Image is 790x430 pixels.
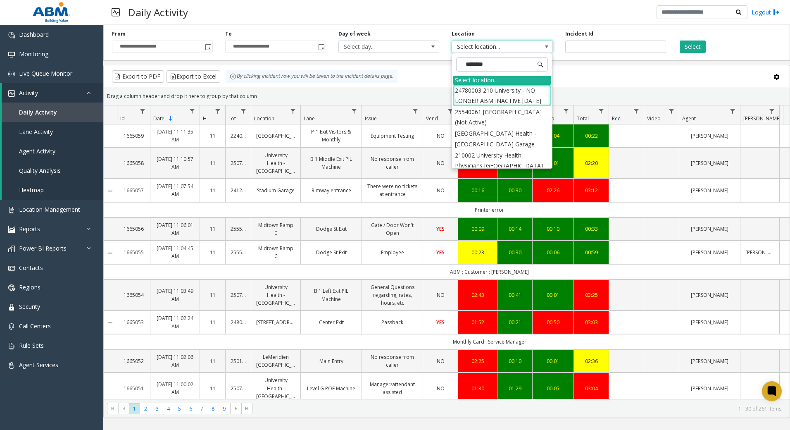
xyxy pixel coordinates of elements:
[538,385,569,392] a: 00:05
[437,358,445,365] span: NO
[579,225,604,233] a: 00:33
[104,105,790,399] div: Data table
[306,385,357,392] a: Level G POF Machine
[104,89,790,103] div: Drag a column header and drop it here to group by that column
[104,188,117,194] a: Collapse Details
[463,318,492,326] a: 01:52
[579,318,604,326] a: 03:03
[19,167,61,174] span: Quality Analysis
[579,385,604,392] div: 03:04
[233,405,239,412] span: Go to the next page
[306,248,357,256] a: Dodge St Exit
[579,132,604,140] a: 00:22
[426,115,438,122] span: Vend
[367,248,418,256] a: Employee
[561,105,572,117] a: Wrapup Filter Menu
[502,291,527,299] a: 00:41
[167,115,174,122] span: Sortable
[538,357,569,365] div: 00:01
[502,357,527,365] a: 00:10
[203,115,207,122] span: H
[231,159,246,167] a: 25070847
[577,115,589,122] span: Total
[437,160,445,167] span: NO
[365,115,377,122] span: Issue
[124,2,192,22] h3: Daily Activity
[122,357,145,365] a: 1665052
[463,385,492,392] a: 01:30
[153,115,164,122] span: Date
[8,226,15,233] img: 'icon'
[8,323,15,330] img: 'icon'
[288,105,299,117] a: Location Filter Menu
[231,385,246,392] a: 25070847
[316,41,326,53] span: Toggle popup
[205,248,220,256] a: 11
[453,128,551,149] li: [GEOGRAPHIC_DATA] Health - [GEOGRAPHIC_DATA] Garage
[437,291,445,299] span: NO
[538,291,569,299] a: 00:01
[19,50,48,58] span: Monitoring
[205,159,220,167] a: 11
[538,159,569,167] a: 00:01
[666,105,677,117] a: Video Filter Menu
[19,186,44,194] span: Heatmap
[463,291,492,299] a: 02:43
[205,186,220,194] a: 11
[453,76,551,85] div: Select location...
[122,225,145,233] a: 1665056
[684,291,735,299] a: [PERSON_NAME]
[166,70,220,83] button: Export to Excel
[231,132,246,140] a: 22403530
[228,115,236,122] span: Lot
[306,186,357,194] a: Rimway entrance
[452,30,475,38] label: Location
[19,322,51,330] span: Call Centers
[452,41,532,53] span: Select location...
[306,225,357,233] a: Dodge St Exit
[205,132,220,140] a: 11
[205,225,220,233] a: 11
[19,128,53,136] span: Lane Activity
[231,357,246,365] a: 25010007
[155,244,195,260] a: [DATE] 11:04:45 AM
[241,403,252,414] span: Go to the last page
[579,357,604,365] a: 02:36
[306,155,357,171] a: B 1 Middle Exit PIL Machine
[367,353,418,369] a: No response from caller
[579,159,604,167] div: 02:20
[437,187,445,194] span: NO
[2,122,103,141] a: Lane Activity
[205,291,220,299] a: 11
[596,105,607,117] a: Total Filter Menu
[122,186,145,194] a: 1665057
[19,205,80,213] span: Location Management
[8,343,15,349] img: 'icon'
[19,264,43,272] span: Contacts
[752,8,780,17] a: Logout
[155,287,195,303] a: [DATE] 11:03:49 AM
[684,132,735,140] a: [PERSON_NAME]
[19,147,55,155] span: Agent Activity
[453,106,551,128] li: 25540061 [GEOGRAPHIC_DATA] (Not Active)
[256,353,295,369] a: LeMeridien [GEOGRAPHIC_DATA]
[8,207,15,213] img: 'icon'
[773,8,780,17] img: logout
[463,357,492,365] a: 02:25
[231,291,246,299] a: 25070847
[187,105,198,117] a: Date Filter Menu
[112,30,126,38] label: From
[19,31,49,38] span: Dashboard
[684,225,735,233] a: [PERSON_NAME]
[463,186,492,194] a: 00:16
[538,225,569,233] a: 00:10
[129,403,140,414] span: Page 1
[684,159,735,167] a: [PERSON_NAME]
[219,403,230,414] span: Page 9
[579,248,604,256] div: 00:59
[243,405,250,412] span: Go to the last page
